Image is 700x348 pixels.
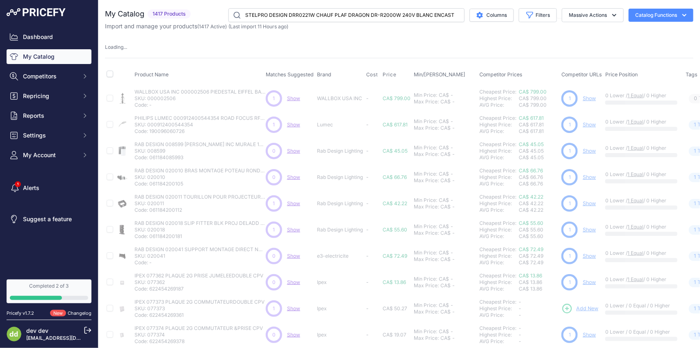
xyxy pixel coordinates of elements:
p: Rab Design Lighting [317,148,363,154]
span: Show [287,121,300,128]
span: 1 [569,226,571,234]
div: AVG Price: [479,102,519,108]
a: Alerts [7,181,91,195]
a: 1417 Active [199,23,225,30]
div: CA$ 13.86 [519,286,558,292]
div: - [449,223,453,230]
span: 1 [569,174,571,181]
p: RAB DESIGN 020010 BRAS MONTAGE POTEAU ROND/CARRE PROJECTEUR HELIX [135,167,266,174]
p: SKU: 020010 [135,174,266,181]
p: 0 Lower / / 0 Higher [605,224,677,230]
p: RAB DESIGN 020041 SUPPORT MONTAGE DIRECT NON AJUSTABLE BRONZE [135,246,266,253]
span: CA$ 66.76 [519,174,543,180]
a: CA$ 45.05 [519,141,544,147]
span: Settings [23,131,77,140]
button: Catalog Functions [629,9,693,22]
a: Show [583,332,596,338]
p: 0 Lower / / 0 Higher [605,250,677,256]
div: Min Price: [414,223,437,230]
span: Matches Suggested [266,71,314,78]
div: CA$ 617.81 [519,128,558,135]
div: Min Price: [414,144,437,151]
div: Min Price: [414,118,437,125]
p: Code: 061184200112 [135,207,266,213]
p: Code: 622454269361 [135,312,264,318]
div: CA$ [440,177,451,184]
div: CA$ 45.05 [519,154,558,161]
span: - [366,95,369,101]
p: Code: 061184085993 [135,154,266,161]
p: Import and manage your products [105,22,288,30]
div: Highest Price: [479,305,519,312]
button: Settings [7,128,91,143]
span: Show [287,305,300,311]
span: CA$ 55.60 [383,227,407,233]
div: CA$ [439,197,449,204]
span: Competitor URLs [561,71,602,78]
a: Show [287,200,300,206]
div: AVG Price: [479,207,519,213]
nav: Sidebar [7,30,91,270]
span: 1 [273,200,275,207]
div: CA$ 72.49 [519,259,558,266]
span: 1 [569,200,571,207]
span: Min/[PERSON_NAME] [414,71,465,78]
a: Show [287,95,300,101]
a: Show [583,227,596,233]
p: SKU: 000002506 [135,95,266,102]
p: SKU: 077373 [135,305,264,312]
div: Min Price: [414,197,437,204]
p: 0 Lower / / 0 Higher [605,145,677,151]
div: AVG Price: [479,154,519,161]
a: Cheapest Price: [479,299,516,305]
p: Ipex [317,305,363,312]
span: - [366,227,369,233]
span: 1 [694,331,696,339]
span: - [366,121,369,128]
a: Suggest a feature [7,212,91,227]
a: Show [287,279,300,285]
a: CA$ 799.00 [519,89,547,95]
div: Max Price: [414,151,439,158]
span: - [366,279,369,285]
span: Show [287,174,300,180]
div: Max Price: [414,177,439,184]
div: CA$ [439,171,449,177]
div: CA$ [439,92,449,98]
span: Show [287,253,300,259]
span: 0 [272,279,276,286]
span: 1 [273,121,275,128]
span: 1 [569,252,571,260]
p: Code: - [135,259,266,266]
div: - [449,144,453,151]
div: - [451,204,455,210]
div: AVG Price: [479,259,519,266]
div: AVG Price: [479,181,519,187]
div: - [449,302,453,309]
span: CA$ 19.07 [383,332,406,338]
a: Cheapest Price: [479,115,516,121]
div: Min Price: [414,171,437,177]
p: Rab Design Lighting [317,174,363,181]
a: Show [583,253,596,259]
div: CA$ [439,302,449,309]
a: Show [583,121,596,128]
a: 1 Equal [627,197,643,204]
span: - [519,332,521,338]
span: Tags [686,71,698,78]
div: CA$ [440,151,451,158]
a: Cheapest Price: [479,89,516,95]
span: - [366,174,369,180]
p: IPEX 077374 PLAQUE 2G COMMUTATEUR &PRISE CPV [135,325,263,332]
p: IPEX 077373 PLAQUE 2G COMMUTATEURDOUBLE CPV [135,299,264,305]
button: Reports [7,108,91,123]
p: RAB DESIGN 020011 TOURILLON POUR PROJECTEUR HELIX BRONZE [135,194,266,200]
div: - [451,151,455,158]
a: Show [287,148,300,154]
span: Repricing [23,92,77,100]
div: AVG Price: [479,233,519,240]
span: CA$ 617.81 [519,121,544,128]
a: [EMAIL_ADDRESS][DOMAIN_NAME] [26,335,112,341]
div: - [449,197,453,204]
span: CA$ 13.86 [383,279,406,285]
